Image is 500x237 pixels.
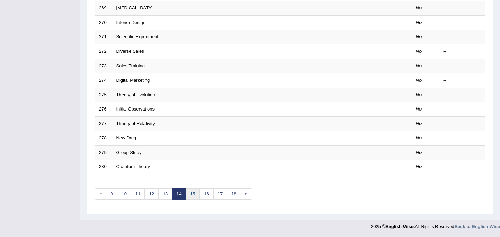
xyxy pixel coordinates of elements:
a: 13 [158,188,172,200]
td: 278 [95,131,112,146]
a: Back to English Wise [455,224,500,229]
a: 10 [117,188,131,200]
em: No [416,63,422,68]
em: No [416,135,422,140]
a: Initial Observations [116,106,155,112]
em: No [416,77,422,83]
td: 275 [95,88,112,102]
em: No [416,164,422,169]
div: – [444,77,481,84]
a: Quantum Theory [116,164,150,169]
td: 271 [95,30,112,44]
div: – [444,106,481,113]
div: – [444,19,481,26]
td: 277 [95,116,112,131]
td: 280 [95,160,112,174]
a: Theory of Relativity [116,121,155,126]
div: – [444,121,481,127]
a: Theory of Evolution [116,92,155,97]
em: No [416,20,422,25]
a: New Drug [116,135,136,140]
a: 15 [186,188,200,200]
div: – [444,34,481,40]
a: Group Study [116,150,142,155]
em: No [416,34,422,39]
td: 274 [95,73,112,88]
a: « [95,188,106,200]
div: – [444,149,481,156]
a: 17 [213,188,227,200]
div: – [444,92,481,98]
a: » [241,188,252,200]
em: No [416,121,422,126]
td: 270 [95,15,112,30]
div: – [444,135,481,141]
a: Diverse Sales [116,49,144,54]
a: Scientific Experiment [116,34,158,39]
a: Digital Marketing [116,77,150,83]
a: 18 [227,188,241,200]
td: 269 [95,1,112,16]
a: 14 [172,188,186,200]
a: 9 [106,188,117,200]
strong: English Wise. [385,224,415,229]
em: No [416,106,422,112]
em: No [416,92,422,97]
div: – [444,164,481,170]
a: Interior Design [116,20,146,25]
div: – [444,48,481,55]
a: 16 [199,188,213,200]
a: [MEDICAL_DATA] [116,5,153,10]
a: 12 [144,188,158,200]
td: 276 [95,102,112,117]
em: No [416,5,422,10]
div: 2025 © All Rights Reserved [371,220,500,230]
div: – [444,63,481,70]
a: Sales Training [116,63,145,68]
td: 279 [95,145,112,160]
td: 273 [95,59,112,73]
em: No [416,49,422,54]
em: No [416,150,422,155]
td: 272 [95,44,112,59]
div: – [444,5,481,11]
a: 11 [131,188,145,200]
